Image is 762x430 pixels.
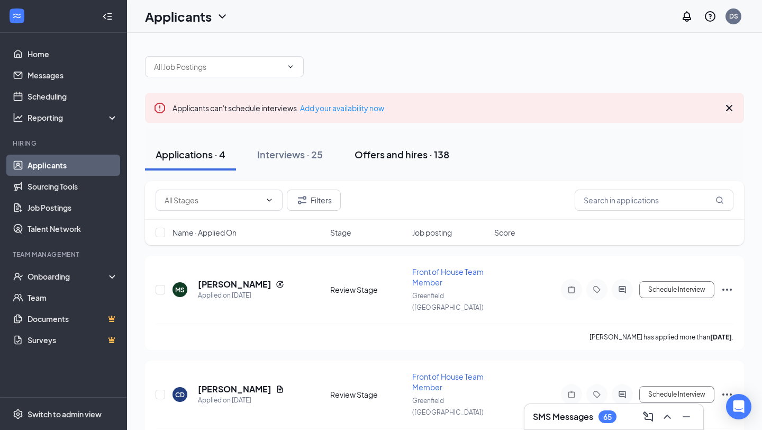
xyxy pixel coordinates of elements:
[28,176,118,197] a: Sourcing Tools
[412,397,484,416] span: Greenfield ([GEOGRAPHIC_DATA])
[28,308,118,329] a: DocumentsCrown
[661,410,674,423] svg: ChevronUp
[494,227,515,238] span: Score
[589,333,733,342] p: [PERSON_NAME] has applied more than .
[412,227,452,238] span: Job posting
[412,372,484,392] span: Front of House Team Member
[28,218,118,239] a: Talent Network
[175,285,185,294] div: MS
[565,285,578,294] svg: Note
[28,65,118,86] a: Messages
[28,86,118,107] a: Scheduling
[28,43,118,65] a: Home
[12,11,22,21] svg: WorkstreamLogo
[145,7,212,25] h1: Applicants
[13,112,23,123] svg: Analysis
[28,112,119,123] div: Reporting
[156,148,225,161] div: Applications · 4
[300,103,384,113] a: Add your availability now
[640,408,657,425] button: ComposeMessage
[678,408,695,425] button: Minimize
[616,390,629,399] svg: ActiveChat
[721,388,733,401] svg: Ellipses
[28,329,118,351] a: SurveysCrown
[603,413,612,422] div: 65
[13,409,23,419] svg: Settings
[330,389,406,400] div: Review Stage
[173,103,384,113] span: Applicants can't schedule interviews.
[216,10,229,23] svg: ChevronDown
[704,10,716,23] svg: QuestionInfo
[639,281,714,298] button: Schedule Interview
[721,283,733,296] svg: Ellipses
[330,227,351,238] span: Stage
[616,285,629,294] svg: ActiveChat
[710,333,732,341] b: [DATE]
[198,290,284,301] div: Applied on [DATE]
[13,250,116,259] div: Team Management
[153,102,166,114] svg: Error
[575,190,733,211] input: Search in applications
[287,190,341,211] button: Filter Filters
[286,62,295,71] svg: ChevronDown
[257,148,323,161] div: Interviews · 25
[28,271,109,282] div: Onboarding
[102,11,113,22] svg: Collapse
[591,285,603,294] svg: Tag
[276,385,284,393] svg: Document
[13,139,116,148] div: Hiring
[175,390,185,399] div: CD
[198,395,284,406] div: Applied on [DATE]
[729,12,738,21] div: DS
[173,227,237,238] span: Name · Applied On
[715,196,724,204] svg: MagnifyingGlass
[28,287,118,308] a: Team
[659,408,676,425] button: ChevronUp
[565,390,578,399] svg: Note
[412,267,484,287] span: Front of House Team Member
[28,409,102,419] div: Switch to admin view
[28,155,118,176] a: Applicants
[355,148,449,161] div: Offers and hires · 138
[198,279,271,290] h5: [PERSON_NAME]
[680,410,693,423] svg: Minimize
[165,194,261,206] input: All Stages
[13,271,23,282] svg: UserCheck
[642,410,655,423] svg: ComposeMessage
[276,280,284,289] svg: Reapply
[681,10,693,23] svg: Notifications
[533,411,593,423] h3: SMS Messages
[591,390,603,399] svg: Tag
[639,386,714,403] button: Schedule Interview
[330,284,406,295] div: Review Stage
[28,197,118,218] a: Job Postings
[154,61,282,73] input: All Job Postings
[726,394,751,419] div: Open Intercom Messenger
[265,196,274,204] svg: ChevronDown
[296,194,309,207] svg: Filter
[723,102,736,114] svg: Cross
[198,383,271,395] h5: [PERSON_NAME]
[412,292,484,311] span: Greenfield ([GEOGRAPHIC_DATA])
